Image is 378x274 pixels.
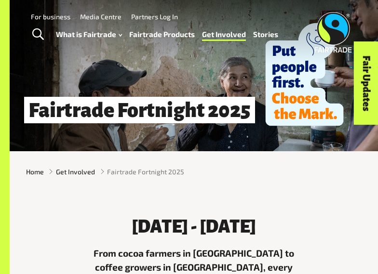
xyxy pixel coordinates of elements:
[26,23,50,47] a: Toggle Search
[129,28,195,41] a: Fairtrade Products
[131,13,178,21] a: Partners Log In
[24,97,255,123] h1: Fairtrade Fortnight 2025
[31,13,70,21] a: For business
[56,28,122,41] a: What is Fairtrade
[56,167,95,177] a: Get Involved
[80,13,121,21] a: Media Centre
[107,167,184,177] span: Fairtrade Fortnight 2025
[26,167,44,177] a: Home
[253,28,278,41] a: Stories
[84,217,304,237] h3: [DATE] - [DATE]
[314,12,351,52] img: Fairtrade Australia New Zealand logo
[202,28,246,41] a: Get Involved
